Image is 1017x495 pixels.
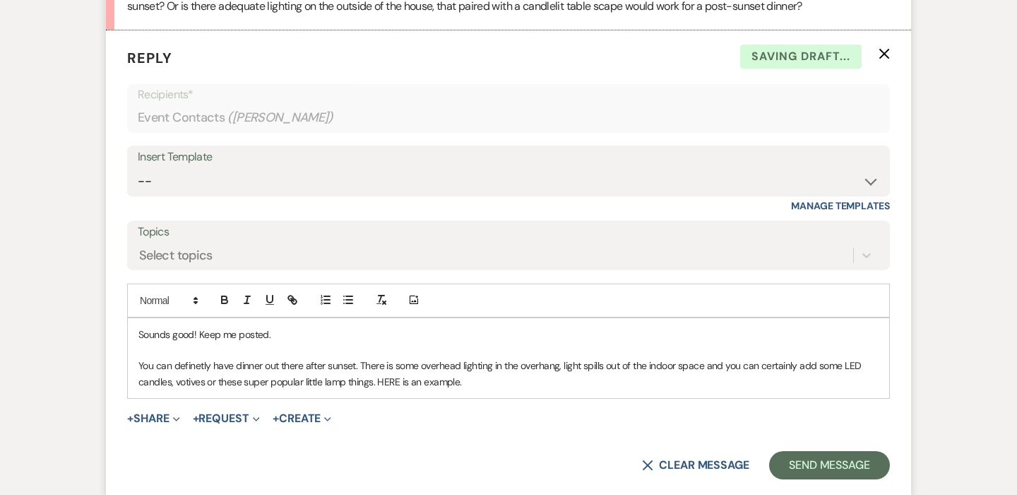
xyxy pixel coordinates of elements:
span: + [193,413,199,424]
div: Insert Template [138,147,879,168]
span: + [273,413,279,424]
p: Recipients* [138,86,879,104]
a: Manage Templates [791,199,890,212]
button: Clear message [642,460,749,471]
button: Request [193,413,260,424]
p: Sounds good! Keep me posted. [138,327,879,342]
span: + [127,413,133,424]
label: Topics [138,222,879,243]
button: Send Message [769,451,890,479]
div: Select topics [139,246,213,265]
span: Saving draft... [740,45,862,69]
div: Event Contacts [138,104,879,132]
span: Reply [127,49,172,67]
span: ( [PERSON_NAME] ) [227,108,333,127]
button: Create [273,413,331,424]
button: Share [127,413,180,424]
p: You can definetly have dinner out there after sunset. There is some overhead lighting in the over... [138,358,879,390]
